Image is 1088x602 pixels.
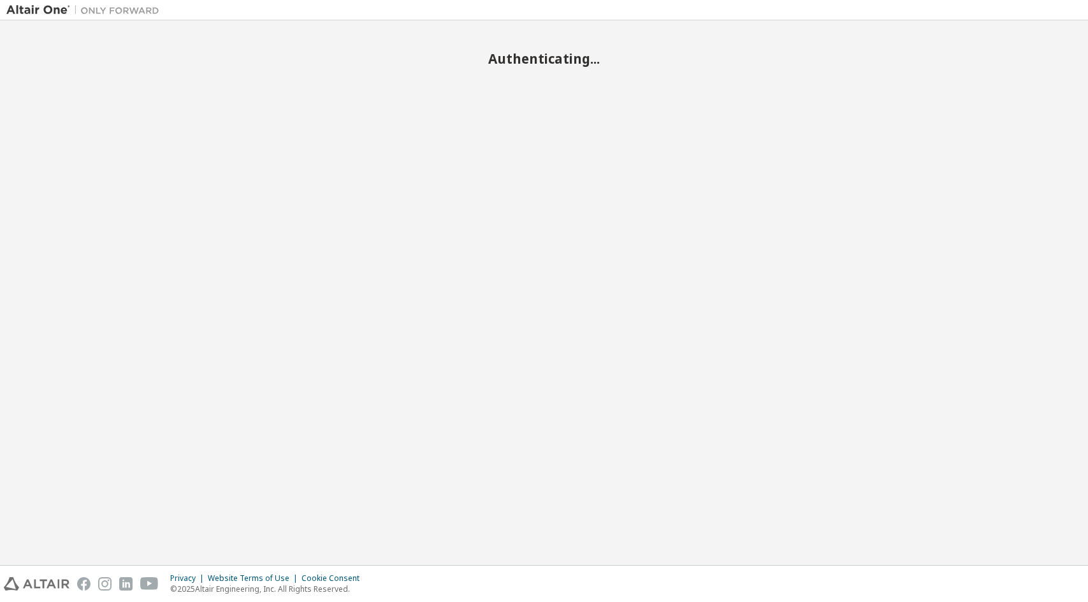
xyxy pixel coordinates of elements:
[208,573,301,584] div: Website Terms of Use
[98,577,112,591] img: instagram.svg
[6,4,166,17] img: Altair One
[140,577,159,591] img: youtube.svg
[301,573,367,584] div: Cookie Consent
[77,577,91,591] img: facebook.svg
[170,584,367,594] p: © 2025 Altair Engineering, Inc. All Rights Reserved.
[170,573,208,584] div: Privacy
[6,50,1082,67] h2: Authenticating...
[4,577,69,591] img: altair_logo.svg
[119,577,133,591] img: linkedin.svg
